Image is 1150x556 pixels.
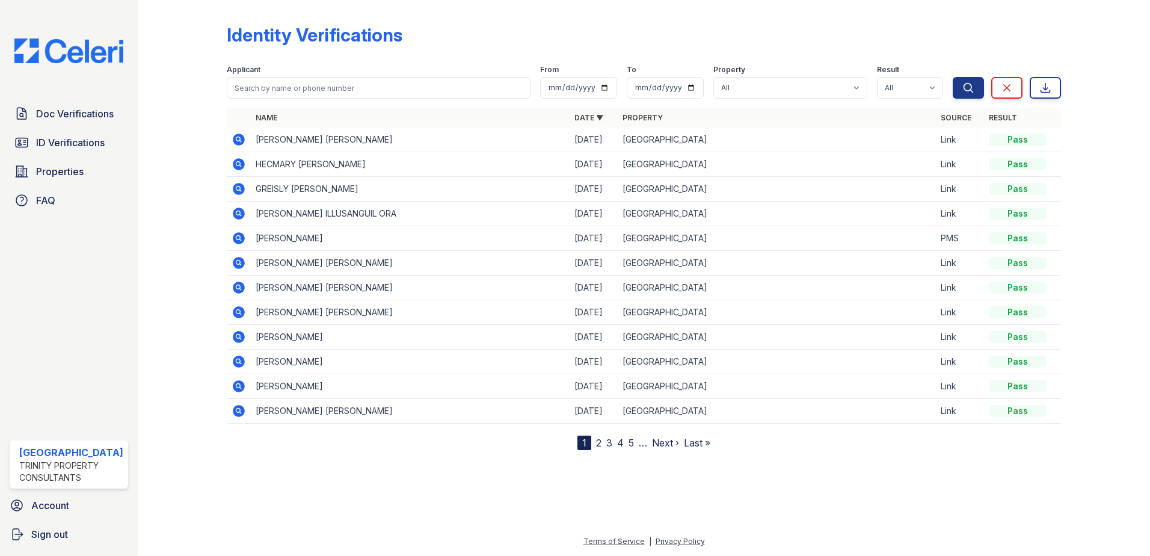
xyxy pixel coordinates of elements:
[19,445,123,460] div: [GEOGRAPHIC_DATA]
[577,436,591,450] div: 1
[989,158,1047,170] div: Pass
[251,128,570,152] td: [PERSON_NAME] [PERSON_NAME]
[618,128,936,152] td: [GEOGRAPHIC_DATA]
[618,276,936,300] td: [GEOGRAPHIC_DATA]
[10,102,128,126] a: Doc Verifications
[251,374,570,399] td: [PERSON_NAME]
[989,183,1047,195] div: Pass
[936,202,984,226] td: Link
[936,152,984,177] td: Link
[618,300,936,325] td: [GEOGRAPHIC_DATA]
[936,128,984,152] td: Link
[570,300,618,325] td: [DATE]
[251,202,570,226] td: [PERSON_NAME] ILLUSANGUIL ORA
[989,356,1047,368] div: Pass
[936,251,984,276] td: Link
[5,39,133,63] img: CE_Logo_Blue-a8612792a0a2168367f1c8372b55b34899dd931a85d93a1a3d3e32e68fde9ad4.png
[936,177,984,202] td: Link
[251,276,570,300] td: [PERSON_NAME] [PERSON_NAME]
[570,177,618,202] td: [DATE]
[31,527,68,542] span: Sign out
[936,276,984,300] td: Link
[639,436,647,450] span: …
[570,325,618,350] td: [DATE]
[989,208,1047,220] div: Pass
[570,251,618,276] td: [DATE]
[618,251,936,276] td: [GEOGRAPHIC_DATA]
[989,306,1047,318] div: Pass
[574,113,603,122] a: Date ▼
[713,65,745,75] label: Property
[570,399,618,424] td: [DATE]
[5,493,133,517] a: Account
[989,113,1017,122] a: Result
[989,282,1047,294] div: Pass
[649,537,651,546] div: |
[936,350,984,374] td: Link
[570,276,618,300] td: [DATE]
[618,325,936,350] td: [GEOGRAPHIC_DATA]
[251,350,570,374] td: [PERSON_NAME]
[227,65,260,75] label: Applicant
[936,399,984,424] td: Link
[570,226,618,251] td: [DATE]
[618,226,936,251] td: [GEOGRAPHIC_DATA]
[989,380,1047,392] div: Pass
[227,77,531,99] input: Search by name or phone number
[251,325,570,350] td: [PERSON_NAME]
[652,437,679,449] a: Next ›
[10,159,128,184] a: Properties
[989,405,1047,417] div: Pass
[936,226,984,251] td: PMS
[540,65,559,75] label: From
[570,202,618,226] td: [DATE]
[684,437,710,449] a: Last »
[570,152,618,177] td: [DATE]
[10,131,128,155] a: ID Verifications
[627,65,636,75] label: To
[941,113,971,122] a: Source
[36,164,84,179] span: Properties
[227,24,402,46] div: Identity Verifications
[570,128,618,152] td: [DATE]
[19,460,123,484] div: Trinity Property Consultants
[251,177,570,202] td: GREISLY [PERSON_NAME]
[36,193,55,208] span: FAQ
[618,399,936,424] td: [GEOGRAPHIC_DATA]
[10,188,128,212] a: FAQ
[618,202,936,226] td: [GEOGRAPHIC_DATA]
[936,325,984,350] td: Link
[251,226,570,251] td: [PERSON_NAME]
[606,437,612,449] a: 3
[936,374,984,399] td: Link
[36,135,105,150] span: ID Verifications
[31,498,69,513] span: Account
[656,537,705,546] a: Privacy Policy
[623,113,663,122] a: Property
[629,437,634,449] a: 5
[251,251,570,276] td: [PERSON_NAME] [PERSON_NAME]
[617,437,624,449] a: 4
[618,177,936,202] td: [GEOGRAPHIC_DATA]
[989,134,1047,146] div: Pass
[251,399,570,424] td: [PERSON_NAME] [PERSON_NAME]
[570,374,618,399] td: [DATE]
[989,331,1047,343] div: Pass
[251,300,570,325] td: [PERSON_NAME] [PERSON_NAME]
[251,152,570,177] td: HECMARY [PERSON_NAME]
[618,152,936,177] td: [GEOGRAPHIC_DATA]
[583,537,645,546] a: Terms of Service
[570,350,618,374] td: [DATE]
[5,522,133,546] a: Sign out
[936,300,984,325] td: Link
[989,232,1047,244] div: Pass
[618,350,936,374] td: [GEOGRAPHIC_DATA]
[596,437,601,449] a: 2
[36,107,114,121] span: Doc Verifications
[877,65,899,75] label: Result
[256,113,277,122] a: Name
[618,374,936,399] td: [GEOGRAPHIC_DATA]
[989,257,1047,269] div: Pass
